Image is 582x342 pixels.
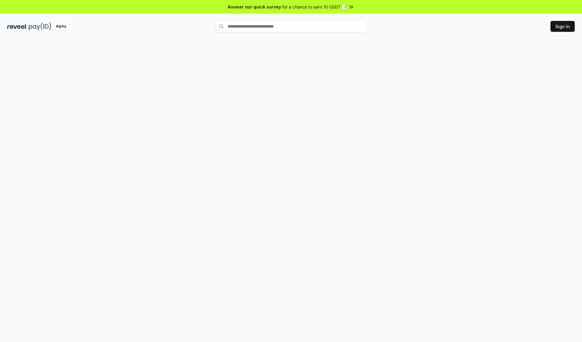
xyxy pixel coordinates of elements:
img: reveel_dark [7,23,28,30]
span: Answer our quick survey [228,4,281,10]
div: Alpha [52,23,69,30]
button: Sign In [550,21,575,32]
span: for a chance to earn 10 USDT 📝 [282,4,347,10]
img: pay_id [29,23,51,30]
